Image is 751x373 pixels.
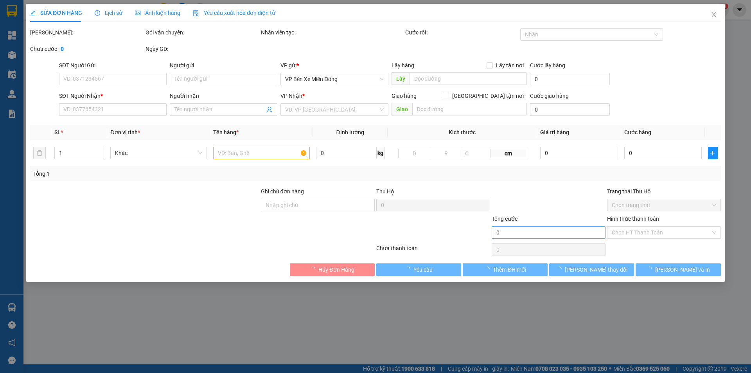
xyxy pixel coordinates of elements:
label: Ghi chú đơn hàng [261,188,304,195]
span: VP Nhận [281,93,303,99]
span: clock-circle [95,10,100,16]
div: Chưa cước : [30,45,144,53]
span: loading [556,267,565,272]
span: Lấy [392,72,410,85]
input: R [430,149,462,158]
img: icon [193,10,199,16]
span: loading [405,267,413,272]
span: [PERSON_NAME] thay đổi [565,265,627,274]
span: loading [647,267,655,272]
span: Tên hàng [213,129,239,135]
input: Ghi chú đơn hàng [261,199,375,211]
span: Lịch sử [95,10,122,16]
div: Ngày GD: [146,45,259,53]
span: Khác [115,147,203,159]
button: [PERSON_NAME] và In [636,263,721,276]
div: Tổng: 1 [33,169,290,178]
span: cm [491,149,526,158]
span: Giao [392,103,412,115]
div: Người gửi [170,61,277,70]
span: loading [310,267,318,272]
span: Yêu cầu xuất hóa đơn điện tử [193,10,275,16]
div: VP gửi [281,61,388,70]
button: Thêm ĐH mới [463,263,548,276]
button: delete [33,147,46,159]
label: Cước lấy hàng [530,62,565,68]
span: [PERSON_NAME] và In [655,265,710,274]
input: Dọc đường [412,103,527,115]
span: SỬA ĐƠN HÀNG [30,10,82,16]
div: SĐT Người Nhận [59,92,167,100]
span: Đơn vị tính [111,129,140,135]
div: Nhân viên tạo: [261,28,404,37]
span: Định lượng [336,129,364,135]
span: Giá trị hàng [540,129,569,135]
button: Close [703,4,725,26]
span: Lấy hàng [392,62,414,68]
label: Hình thức thanh toán [607,216,659,222]
input: Cước giao hàng [530,103,610,116]
input: Dọc đường [410,72,527,85]
input: C [462,149,491,158]
span: Yêu cầu [413,265,433,274]
span: Giao hàng [392,93,417,99]
button: Hủy Đơn Hàng [290,263,375,276]
span: Cước hàng [624,129,651,135]
button: [PERSON_NAME] thay đổi [549,263,634,276]
button: plus [708,147,718,159]
span: edit [30,10,36,16]
span: loading [484,267,493,272]
input: Cước lấy hàng [530,73,610,85]
span: Thu Hộ [376,188,394,195]
span: picture [135,10,140,16]
span: Ảnh kiện hàng [135,10,180,16]
b: 0 [61,46,64,52]
span: Chọn trạng thái [612,199,716,211]
span: Hủy Đơn Hàng [318,265,354,274]
button: Yêu cầu [376,263,461,276]
input: VD: Bàn, Ghế [213,147,310,159]
span: kg [377,147,384,159]
span: Lấy tận nơi [493,61,527,70]
div: Người nhận [170,92,277,100]
span: close [711,11,717,18]
div: Cước rồi : [405,28,519,37]
input: D [398,149,430,158]
div: Gói vận chuyển: [146,28,259,37]
span: Kích thước [449,129,476,135]
span: [GEOGRAPHIC_DATA] tận nơi [449,92,527,100]
span: user-add [267,106,273,113]
div: SĐT Người Gửi [59,61,167,70]
span: SL [54,129,61,135]
span: Thêm ĐH mới [493,265,526,274]
span: plus [709,150,717,156]
div: Chưa thanh toán [375,244,491,258]
span: VP Bến Xe Miền Đông [286,73,384,85]
div: Trạng thái Thu Hộ [607,187,721,196]
label: Cước giao hàng [530,93,569,99]
div: [PERSON_NAME]: [30,28,144,37]
span: Tổng cước [492,216,517,222]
